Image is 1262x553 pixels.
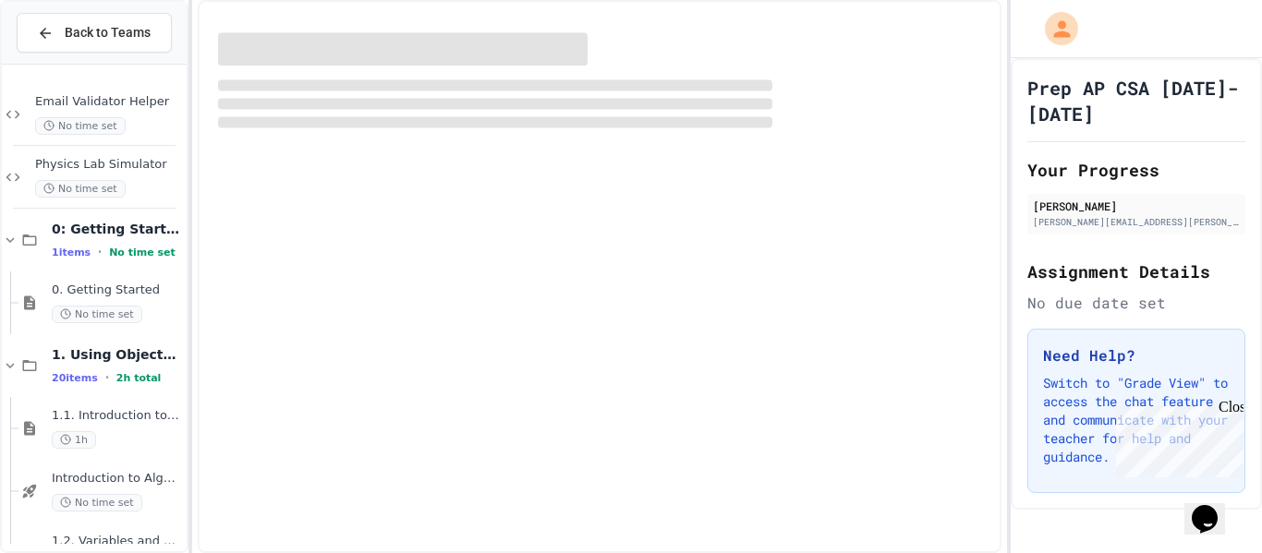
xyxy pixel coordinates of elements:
div: [PERSON_NAME][EMAIL_ADDRESS][PERSON_NAME][DOMAIN_NAME] [1033,215,1240,229]
span: 0. Getting Started [52,283,183,298]
h1: Prep AP CSA [DATE]-[DATE] [1027,75,1245,126]
div: [PERSON_NAME] [1033,198,1240,214]
iframe: chat widget [1184,479,1244,535]
h2: Assignment Details [1027,258,1245,284]
span: Introduction to Algorithms, Programming, and Compilers [52,471,183,487]
span: No time set [35,117,126,135]
span: 1 items [52,246,91,258]
span: 2h total [116,372,162,384]
span: • [98,245,102,259]
span: 0: Getting Started [52,221,183,237]
span: 1.2. Variables and Data Types [52,534,183,549]
div: My Account [1025,7,1083,50]
span: No time set [52,306,142,323]
div: No due date set [1027,292,1245,314]
span: • [105,370,109,385]
div: Chat with us now!Close [7,7,127,117]
span: No time set [52,494,142,511]
span: Email Validator Helper [35,94,183,110]
span: 1. Using Objects and Methods [52,346,183,363]
button: Back to Teams [17,13,172,53]
p: Switch to "Grade View" to access the chat feature and communicate with your teacher for help and ... [1043,374,1230,466]
span: 1h [52,431,96,449]
span: No time set [109,246,176,258]
iframe: chat widget [1109,399,1244,477]
h2: Your Progress [1027,157,1245,183]
h3: Need Help? [1043,344,1230,367]
span: Back to Teams [65,23,151,42]
span: No time set [35,180,126,198]
span: 20 items [52,372,98,384]
span: 1.1. Introduction to Algorithms, Programming, and Compilers [52,408,183,424]
span: Physics Lab Simulator [35,157,183,173]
